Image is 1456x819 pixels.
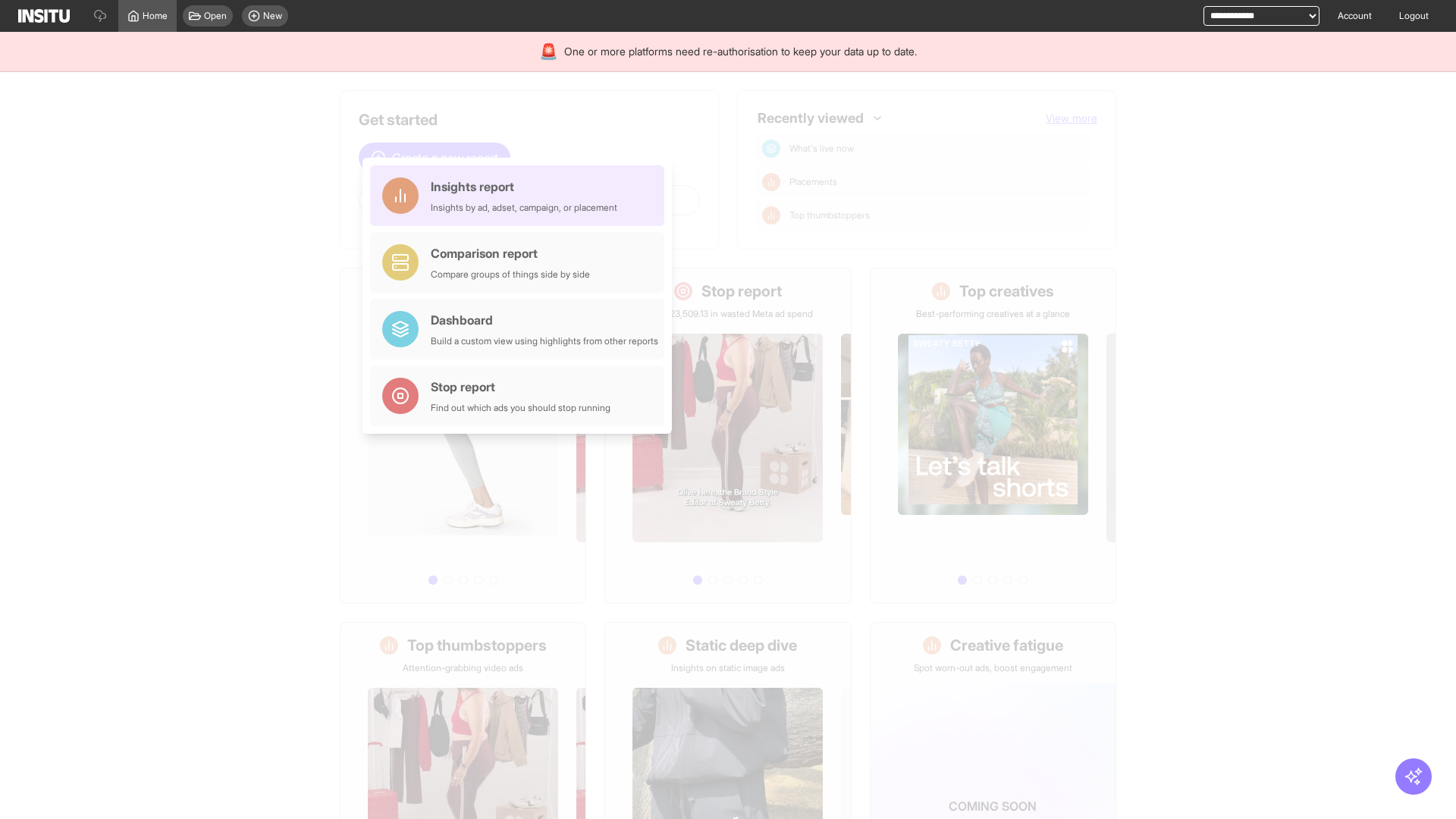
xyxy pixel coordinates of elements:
[431,244,590,262] div: Comparison report
[431,311,658,329] div: Dashboard
[431,378,610,396] div: Stop report
[431,402,610,414] div: Find out which ads you should stop running
[431,177,617,196] div: Insights report
[143,10,168,22] span: Home
[431,335,658,347] div: Build a custom view using highlights from other reports
[18,9,70,23] img: Logo
[431,268,590,281] div: Compare groups of things side by side
[431,202,617,214] div: Insights by ad, adset, campaign, or placement
[539,41,558,62] div: 🚨
[263,10,282,22] span: New
[204,10,227,22] span: Open
[564,44,917,59] span: One or more platforms need re-authorisation to keep your data up to date.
